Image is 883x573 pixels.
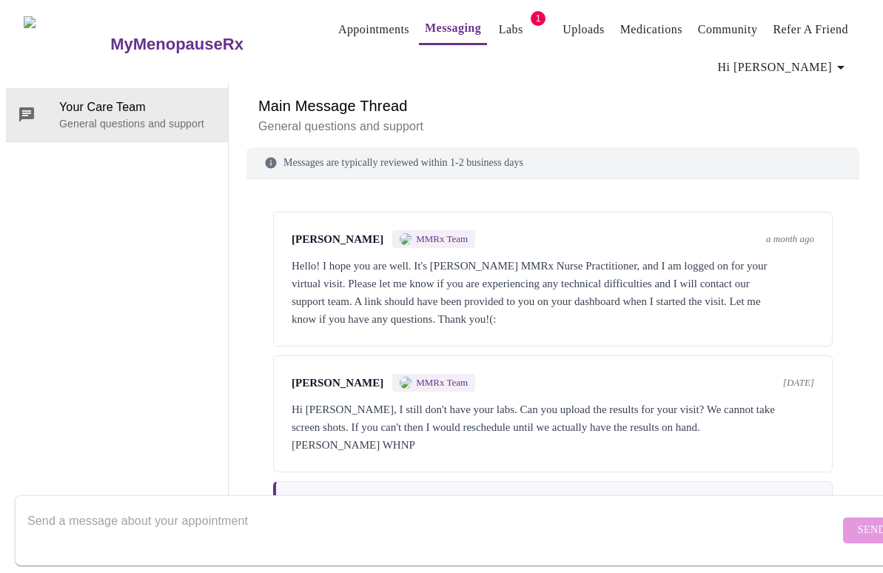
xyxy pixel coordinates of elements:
[416,377,468,389] span: MMRx Team
[487,15,534,44] button: Labs
[338,19,409,40] a: Appointments
[292,233,383,246] span: [PERSON_NAME]
[109,19,303,70] a: MyMenopauseRx
[292,401,814,454] div: Hi [PERSON_NAME], I still don't have your labs. Can you upload the results for your visit? We can...
[692,15,764,44] button: Community
[767,15,854,44] button: Refer a Friend
[773,19,848,40] a: Refer a Friend
[499,19,523,40] a: Labs
[614,15,688,44] button: Medications
[59,116,216,131] p: General questions and support
[531,11,545,26] span: 1
[419,13,487,45] button: Messaging
[292,257,814,328] div: Hello! I hope you are well. It's [PERSON_NAME] MMRx Nurse Practitioner, and I am logged on for yo...
[718,57,850,78] span: Hi [PERSON_NAME]
[292,377,383,389] span: [PERSON_NAME]
[400,233,412,245] img: MMRX
[246,147,859,179] div: Messages are typically reviewed within 1-2 business days
[110,35,244,54] h3: MyMenopauseRx
[766,233,814,245] span: a month ago
[258,94,847,118] h6: Main Message Thread
[27,506,839,554] textarea: Send a message about your appointment
[425,18,481,38] a: Messaging
[24,16,109,72] img: MyMenopauseRx Logo
[6,88,228,141] div: Your Care TeamGeneral questions and support
[620,19,682,40] a: Medications
[712,53,856,82] button: Hi [PERSON_NAME]
[783,377,814,389] span: [DATE]
[332,15,415,44] button: Appointments
[59,98,216,116] span: Your Care Team
[400,377,412,389] img: MMRX
[557,15,611,44] button: Uploads
[698,19,758,40] a: Community
[416,233,468,245] span: MMRx Team
[258,118,847,135] p: General questions and support
[563,19,605,40] a: Uploads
